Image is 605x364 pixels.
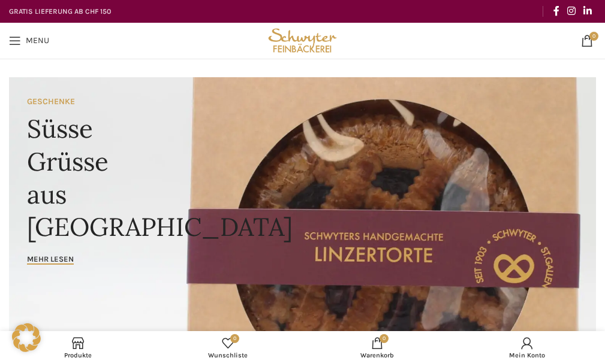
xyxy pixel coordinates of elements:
span: Produkte [9,351,147,359]
span: Warenkorb [309,351,447,359]
div: My cart [303,334,453,361]
span: Menu [26,37,49,45]
div: Meine Wunschliste [153,334,303,361]
img: Bäckerei Schwyter [266,23,339,59]
a: 0 Wunschliste [153,334,303,361]
span: 0 [589,32,598,41]
a: Site logo [266,35,339,45]
a: 0 [575,29,599,53]
span: 0 [230,334,239,343]
a: Mein Konto [452,334,602,361]
a: Produkte [3,334,153,361]
a: Facebook social link [549,2,563,20]
a: Linkedin social link [580,2,596,20]
a: Open mobile menu [3,29,55,53]
a: Instagram social link [563,2,579,20]
strong: GRATIS LIEFERUNG AB CHF 150 [9,7,111,16]
span: 0 [380,334,389,343]
span: Wunschliste [159,351,297,359]
span: Mein Konto [458,351,596,359]
a: 0 Warenkorb [303,334,453,361]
